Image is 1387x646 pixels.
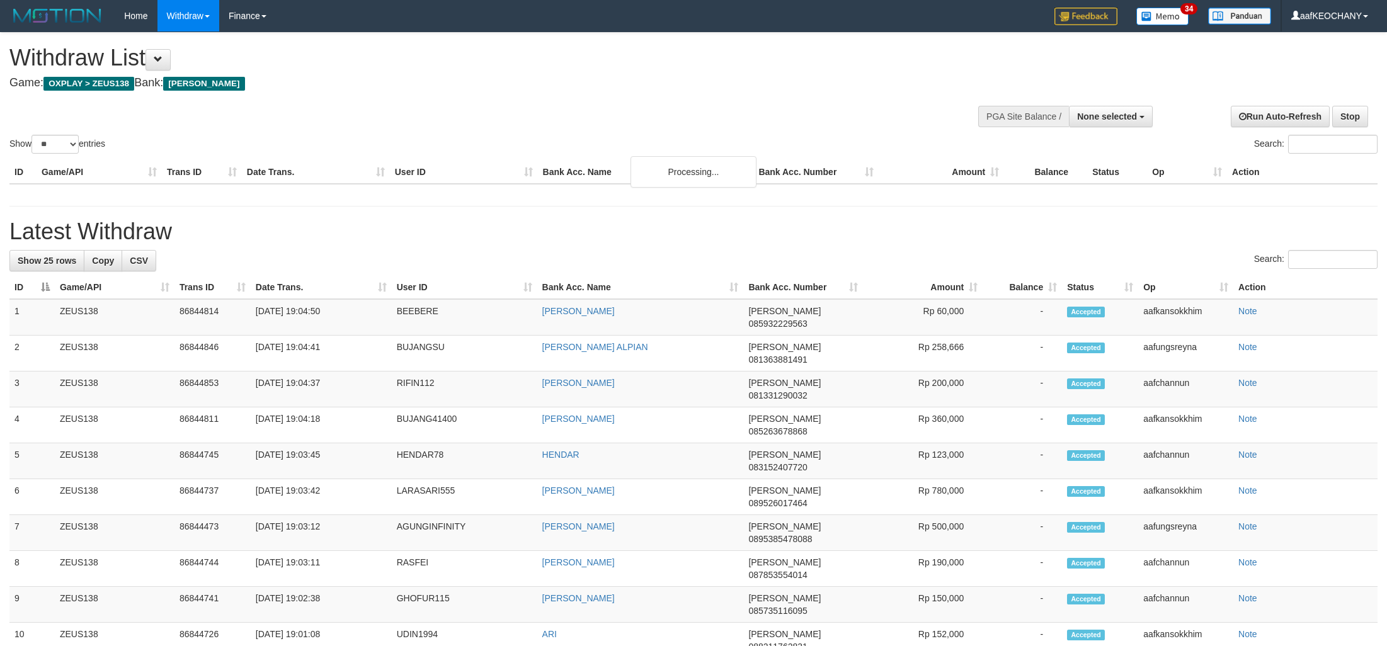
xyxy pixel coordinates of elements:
[748,534,812,544] span: Copy 0895385478088 to clipboard
[1238,521,1257,531] a: Note
[748,557,821,567] span: [PERSON_NAME]
[879,161,1004,184] th: Amount
[392,515,537,551] td: AGUNGINFINITY
[863,587,983,623] td: Rp 150,000
[251,587,392,623] td: [DATE] 19:02:38
[1332,106,1368,127] a: Stop
[1067,486,1105,497] span: Accepted
[392,371,537,407] td: RIFIN112
[983,276,1062,299] th: Balance: activate to sort column ascending
[1238,485,1257,496] a: Note
[631,156,756,188] div: Processing...
[251,515,392,551] td: [DATE] 19:03:12
[1231,106,1330,127] a: Run Auto-Refresh
[174,371,251,407] td: 86844853
[31,135,79,154] select: Showentries
[1087,161,1147,184] th: Status
[983,443,1062,479] td: -
[1067,307,1105,317] span: Accepted
[542,485,615,496] a: [PERSON_NAME]
[1138,371,1233,407] td: aafchannun
[1067,450,1105,461] span: Accepted
[542,557,615,567] a: [PERSON_NAME]
[748,342,821,352] span: [PERSON_NAME]
[1138,443,1233,479] td: aafchannun
[1138,515,1233,551] td: aafungsreyna
[1062,276,1138,299] th: Status: activate to sort column ascending
[1288,135,1378,154] input: Search:
[9,587,55,623] td: 9
[9,299,55,336] td: 1
[983,299,1062,336] td: -
[1138,276,1233,299] th: Op: activate to sort column ascending
[174,336,251,371] td: 86844846
[9,336,55,371] td: 2
[1238,593,1257,603] a: Note
[542,342,648,352] a: [PERSON_NAME] ALPIAN
[1138,336,1233,371] td: aafungsreyna
[863,299,983,336] td: Rp 60,000
[1147,161,1227,184] th: Op
[748,354,807,365] span: Copy 081363881491 to clipboard
[174,479,251,515] td: 86844737
[55,443,174,479] td: ZEUS138
[748,390,807,400] span: Copy 081331290032 to clipboard
[983,336,1062,371] td: -
[174,276,251,299] th: Trans ID: activate to sort column ascending
[9,6,105,25] img: MOTION_logo.png
[55,407,174,443] td: ZEUS138
[174,587,251,623] td: 86844741
[748,629,821,639] span: [PERSON_NAME]
[251,443,392,479] td: [DATE] 19:03:45
[55,515,174,551] td: ZEUS138
[1069,106,1153,127] button: None selected
[1254,250,1378,269] label: Search:
[748,450,821,460] span: [PERSON_NAME]
[174,443,251,479] td: 86844745
[1067,558,1105,569] span: Accepted
[983,515,1062,551] td: -
[242,161,390,184] th: Date Trans.
[863,371,983,407] td: Rp 200,000
[1180,3,1197,14] span: 34
[748,306,821,316] span: [PERSON_NAME]
[251,551,392,587] td: [DATE] 19:03:11
[55,479,174,515] td: ZEUS138
[863,515,983,551] td: Rp 500,000
[1138,407,1233,443] td: aafkansokkhim
[9,77,912,89] h4: Game: Bank:
[983,479,1062,515] td: -
[748,319,807,329] span: Copy 085932229563 to clipboard
[18,256,76,266] span: Show 25 rows
[1136,8,1189,25] img: Button%20Memo.svg
[542,593,615,603] a: [PERSON_NAME]
[1054,8,1117,25] img: Feedback.jpg
[163,77,244,91] span: [PERSON_NAME]
[863,276,983,299] th: Amount: activate to sort column ascending
[1067,414,1105,425] span: Accepted
[542,629,557,639] a: ARI
[9,407,55,443] td: 4
[983,587,1062,623] td: -
[130,256,148,266] span: CSV
[9,551,55,587] td: 8
[748,606,807,616] span: Copy 085735116095 to clipboard
[251,276,392,299] th: Date Trans.: activate to sort column ascending
[542,378,615,388] a: [PERSON_NAME]
[542,521,615,531] a: [PERSON_NAME]
[392,299,537,336] td: BEEBERE
[43,77,134,91] span: OXPLAY > ZEUS138
[174,299,251,336] td: 86844814
[9,276,55,299] th: ID: activate to sort column descending
[1238,450,1257,460] a: Note
[1227,161,1378,184] th: Action
[983,407,1062,443] td: -
[1238,414,1257,424] a: Note
[748,485,821,496] span: [PERSON_NAME]
[1254,135,1378,154] label: Search:
[1067,522,1105,533] span: Accepted
[392,443,537,479] td: HENDAR78
[863,443,983,479] td: Rp 123,000
[392,587,537,623] td: GHOFUR115
[743,276,863,299] th: Bank Acc. Number: activate to sort column ascending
